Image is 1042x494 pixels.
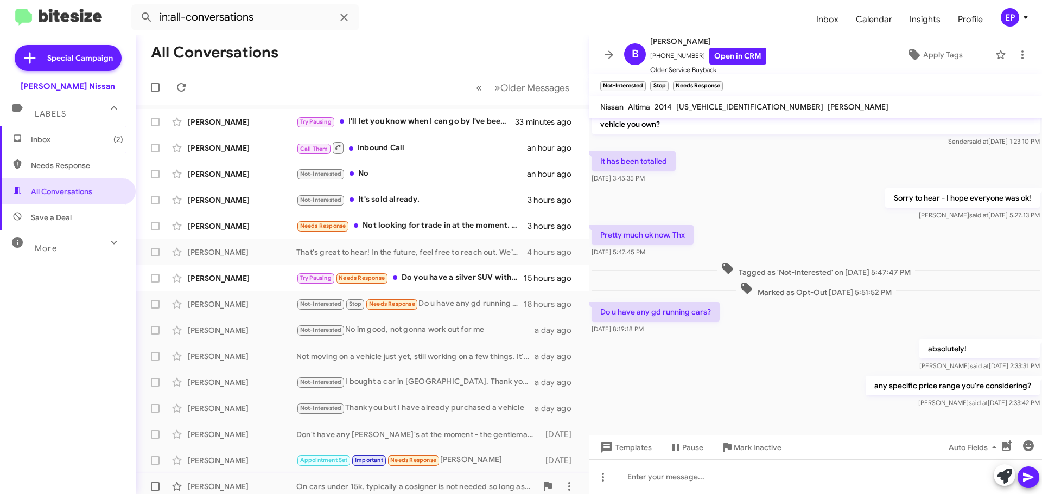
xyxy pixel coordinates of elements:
[528,195,580,206] div: 3 hours ago
[470,76,576,99] nav: Page navigation example
[540,429,580,440] div: [DATE]
[600,102,624,112] span: Nissan
[650,65,766,75] span: Older Service Buyback
[540,455,580,466] div: [DATE]
[592,225,694,245] p: Pretty much ok now. Thx
[901,4,949,35] span: Insights
[300,457,348,464] span: Appointment Set
[300,405,342,412] span: Not-Interested
[31,212,72,223] span: Save a Deal
[940,438,1009,457] button: Auto Fields
[349,300,362,307] span: Stop
[969,137,988,145] span: said at
[592,325,644,333] span: [DATE] 8:19:18 PM
[527,143,580,153] div: an hour ago
[1001,8,1019,27] div: EP
[515,117,580,127] div: 33 minutes ago
[188,117,296,127] div: [PERSON_NAME]
[592,248,645,256] span: [DATE] 5:47:45 PM
[712,438,790,457] button: Mark Inactive
[655,102,672,112] span: 2014
[527,247,580,258] div: 4 hours ago
[709,48,766,65] a: Open in CRM
[592,151,676,171] p: It has been totalled
[188,299,296,310] div: [PERSON_NAME]
[300,326,342,333] span: Not-Interested
[918,399,1040,407] span: [PERSON_NAME] [DATE] 2:33:42 PM
[296,220,528,232] div: Not looking for trade in at the moment. But I am looking at the Armadas Platinum Reserve AWD. Do ...
[188,195,296,206] div: [PERSON_NAME]
[524,273,580,284] div: 15 hours ago
[296,324,535,336] div: No im good, not gonna work out for me
[488,76,576,99] button: Next
[650,35,766,48] span: [PERSON_NAME]
[866,376,1040,395] p: any specific price range you're considering?
[300,274,332,281] span: Try Pausing
[524,299,580,310] div: 18 hours ago
[535,351,580,362] div: a day ago
[919,339,1040,358] p: absolutely!
[296,247,527,258] div: That's great to hear! In the future, feel free to reach out. We’d be happy to help you again!
[296,194,528,206] div: It's sold already.
[919,211,1040,219] span: [PERSON_NAME] [DATE] 5:27:13 PM
[188,455,296,466] div: [PERSON_NAME]
[949,4,992,35] span: Profile
[300,145,328,152] span: Call Them
[296,351,535,362] div: Not moving on a vehicle just yet, still working on a few things. It'll be a little while still. T...
[600,81,646,91] small: Not-Interested
[632,46,639,63] span: B
[47,53,113,63] span: Special Campaign
[188,247,296,258] div: [PERSON_NAME]
[188,403,296,414] div: [PERSON_NAME]
[592,174,645,182] span: [DATE] 3:45:35 PM
[969,399,988,407] span: said at
[31,134,123,145] span: Inbox
[476,81,482,94] span: «
[296,376,535,388] div: I bought a car in [GEOGRAPHIC_DATA]. Thank you.
[188,429,296,440] div: [PERSON_NAME]
[300,196,342,203] span: Not-Interested
[736,282,896,298] span: Marked as Opt-Out [DATE] 5:51:52 PM
[296,402,535,414] div: Thank you but I have already purchased a vehicle
[992,8,1030,27] button: EP
[296,429,540,440] div: Don't have any [PERSON_NAME]'s at the moment - the gentleman just wanted to sell it outright, he ...
[598,438,652,457] span: Templates
[535,377,580,388] div: a day ago
[650,81,668,91] small: Stop
[296,481,537,492] div: On cars under 15k, typically a cosigner is not needed so long as the income is provable and the p...
[535,403,580,414] div: a day ago
[949,438,1001,457] span: Auto Fields
[296,298,524,310] div: Do u have any gd running cars?
[948,137,1040,145] span: Sender [DATE] 1:23:10 PM
[969,211,988,219] span: said at
[21,81,115,92] div: [PERSON_NAME] Nissan
[660,438,712,457] button: Pause
[717,262,915,278] span: Tagged as 'Not-Interested' on [DATE] 5:47:47 PM
[188,169,296,179] div: [PERSON_NAME]
[296,454,540,466] div: [PERSON_NAME]
[528,221,580,232] div: 3 hours ago
[131,4,359,30] input: Search
[35,243,57,253] span: More
[300,300,342,307] span: Not-Interested
[494,81,500,94] span: »
[970,362,989,370] span: said at
[300,378,342,386] span: Not-Interested
[808,4,847,35] a: Inbox
[151,44,278,61] h1: All Conversations
[15,45,122,71] a: Special Campaign
[188,143,296,153] div: [PERSON_NAME]
[734,438,781,457] span: Mark Inactive
[923,45,963,65] span: Apply Tags
[828,102,888,112] span: [PERSON_NAME]
[339,274,385,281] span: Needs Response
[650,48,766,65] span: [PHONE_NUMBER]
[296,116,515,128] div: I'll let you know when I can go by I've been really busy with work thx for reaching out
[589,438,660,457] button: Templates
[188,325,296,336] div: [PERSON_NAME]
[847,4,901,35] a: Calendar
[188,481,296,492] div: [PERSON_NAME]
[300,170,342,177] span: Not-Interested
[35,109,66,119] span: Labels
